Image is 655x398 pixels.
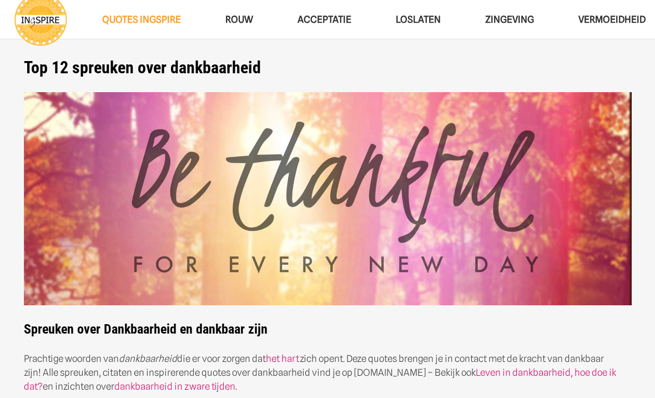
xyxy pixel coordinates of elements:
[119,353,177,364] em: dankbaarheid
[24,352,632,394] p: Prachtige woorden van die er voor zorgen dat zich opent. Deze quotes brengen je in contact met de...
[463,6,556,34] a: ZingevingZingeving Menu
[24,58,632,78] h1: Top 12 spreuken over dankbaarheid
[24,92,632,306] img: De mooiste spreuken van Ingspire over Dankbaarheid en Dankbaar zijn
[396,14,441,25] span: Loslaten
[275,6,374,34] a: AcceptatieAcceptatie Menu
[225,14,253,25] span: ROUW
[266,353,300,364] a: het hart
[24,92,632,337] strong: Spreuken over Dankbaarheid en dankbaar zijn
[578,14,646,25] span: VERMOEIDHEID
[298,14,351,25] span: Acceptatie
[203,6,275,34] a: ROUWROUW Menu
[80,6,203,34] a: QUOTES INGSPIREQUOTES INGSPIRE Menu
[374,6,463,34] a: LoslatenLoslaten Menu
[102,14,181,25] span: QUOTES INGSPIRE
[24,367,616,392] a: Leven in dankbaarheid, hoe doe ik dat?
[114,381,235,392] a: dankbaarheid in zware tijden
[485,14,534,25] span: Zingeving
